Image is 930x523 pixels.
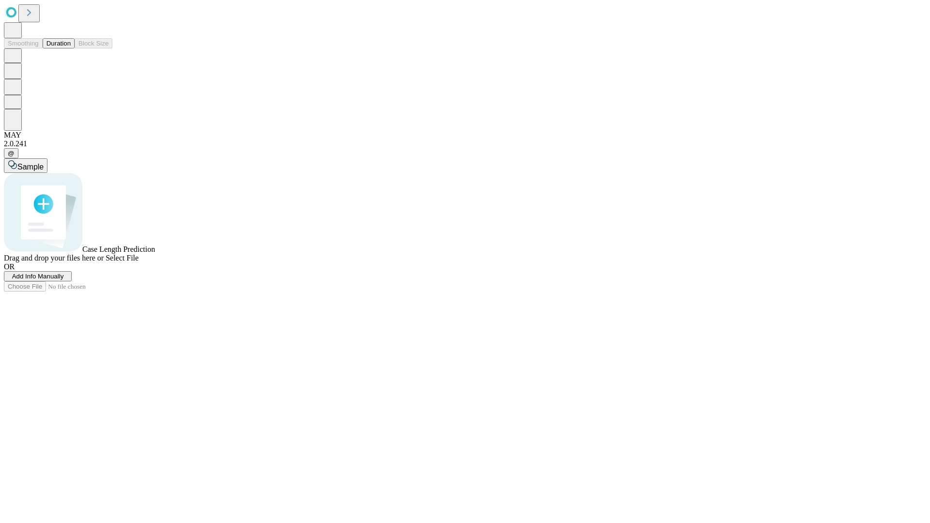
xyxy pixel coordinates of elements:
[4,38,43,48] button: Smoothing
[4,254,104,262] span: Drag and drop your files here or
[106,254,139,262] span: Select File
[4,158,47,173] button: Sample
[4,131,926,139] div: MAY
[8,150,15,157] span: @
[82,245,155,253] span: Case Length Prediction
[43,38,75,48] button: Duration
[17,163,44,171] span: Sample
[4,262,15,271] span: OR
[4,139,926,148] div: 2.0.241
[12,273,64,280] span: Add Info Manually
[4,271,72,281] button: Add Info Manually
[4,148,18,158] button: @
[75,38,112,48] button: Block Size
